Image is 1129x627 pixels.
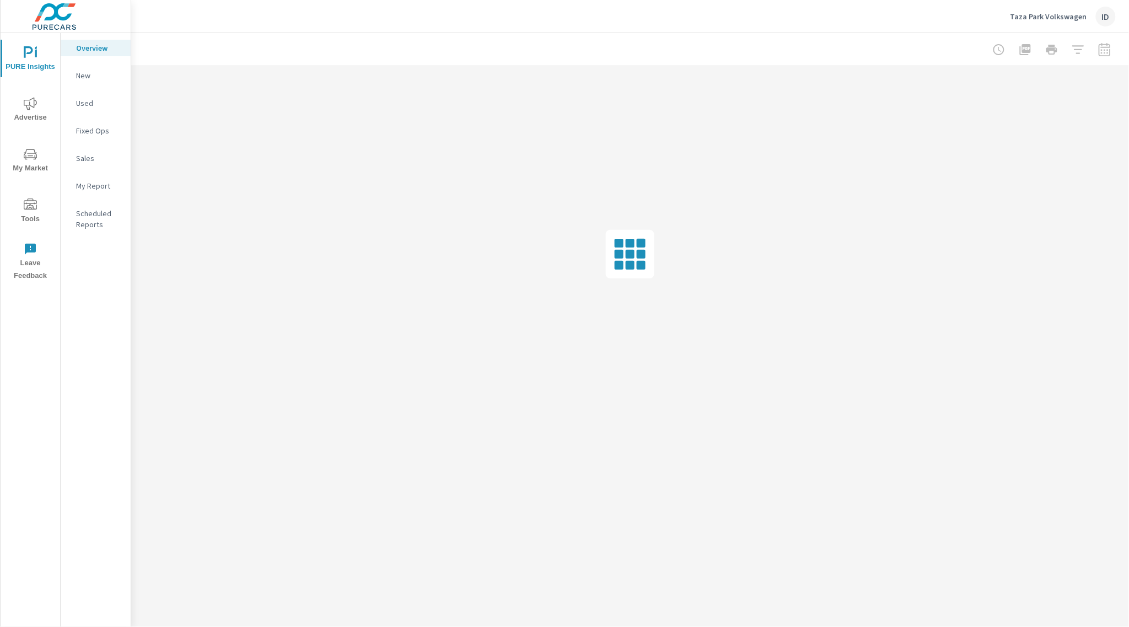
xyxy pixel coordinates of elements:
[61,178,131,194] div: My Report
[61,40,131,56] div: Overview
[4,243,57,282] span: Leave Feedback
[4,46,57,73] span: PURE Insights
[1,33,60,287] div: nav menu
[76,180,122,191] p: My Report
[61,122,131,139] div: Fixed Ops
[1096,7,1116,26] div: ID
[76,70,122,81] p: New
[61,67,131,84] div: New
[61,95,131,111] div: Used
[76,98,122,109] p: Used
[76,42,122,53] p: Overview
[4,199,57,226] span: Tools
[4,97,57,124] span: Advertise
[61,150,131,167] div: Sales
[76,125,122,136] p: Fixed Ops
[4,148,57,175] span: My Market
[61,205,131,233] div: Scheduled Reports
[1010,12,1087,22] p: Taza Park Volkswagen
[76,208,122,230] p: Scheduled Reports
[76,153,122,164] p: Sales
